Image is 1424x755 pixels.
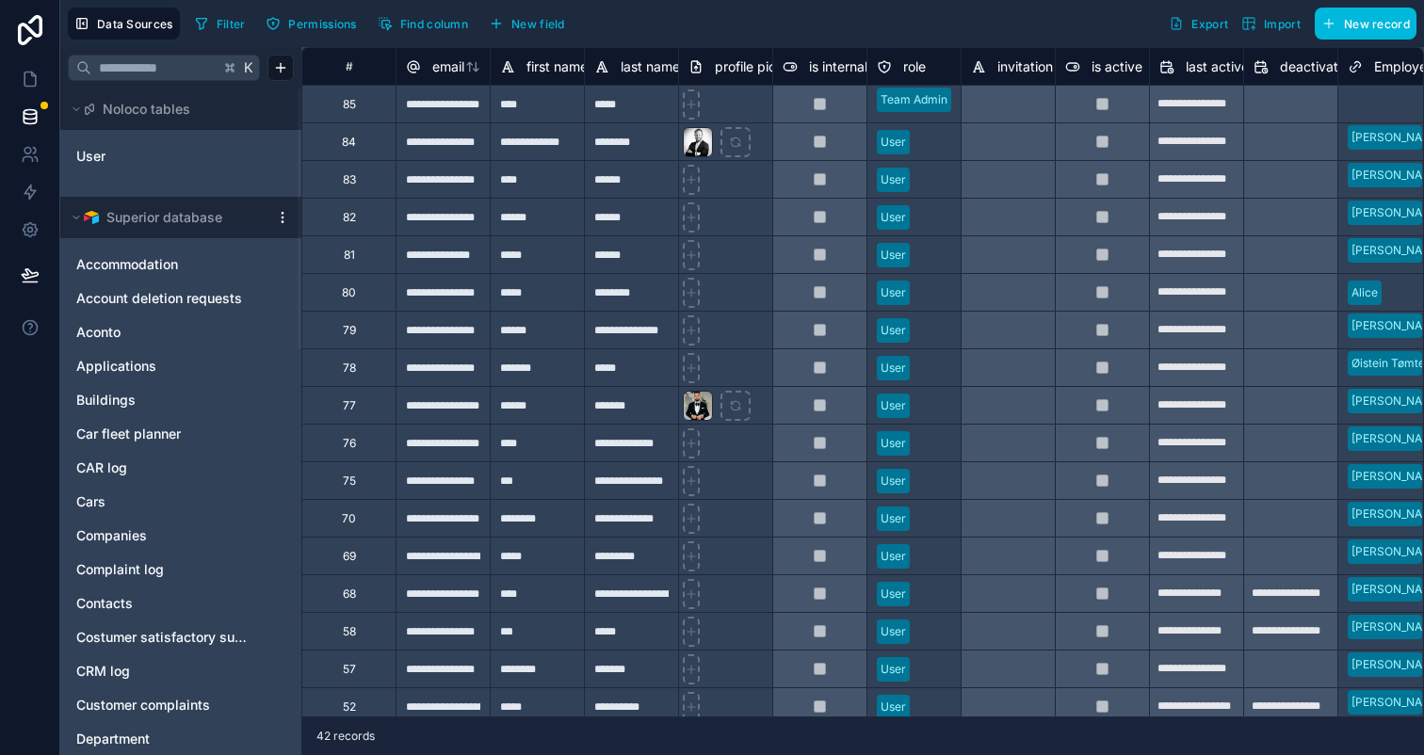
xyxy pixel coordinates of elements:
div: User [881,586,906,602]
span: first name [526,57,588,76]
span: Accommodation [76,255,178,274]
span: Export [1191,17,1228,31]
div: User [881,284,906,301]
div: User [881,435,906,452]
div: User [881,171,906,188]
div: Buildings [68,385,294,415]
div: Companies [68,521,294,551]
div: User [881,322,906,339]
div: 69 [343,549,356,564]
span: last name [621,57,680,76]
a: User [76,147,229,166]
div: User [881,699,906,715]
span: Companies [76,526,147,545]
a: Car fleet planner [76,425,248,443]
div: 79 [343,323,356,338]
button: Noloco tables [68,96,283,122]
div: # [316,59,381,73]
span: Contacts [76,594,133,613]
div: 83 [343,172,356,187]
span: Department [76,730,150,748]
span: invitation token [997,57,1092,76]
span: New record [1344,17,1410,31]
div: User [881,134,906,151]
div: User [881,473,906,490]
div: Costumer satisfactory survey [68,622,294,652]
span: New field [511,17,565,31]
a: Account deletion requests [76,289,248,308]
div: 84 [342,135,356,150]
div: Team Admin [881,91,947,108]
div: User [881,397,906,414]
div: User [881,247,906,264]
span: Car fleet planner [76,425,181,443]
div: Applications [68,351,294,381]
span: role [903,57,926,76]
span: K [242,61,255,74]
div: CRM log [68,656,294,686]
a: Contacts [76,594,248,613]
span: Cars [76,492,105,511]
span: Import [1264,17,1301,31]
div: 81 [344,248,355,263]
a: Buildings [76,391,248,410]
div: Account deletion requests [68,283,294,313]
div: 82 [343,210,356,225]
button: Find column [371,9,475,38]
span: Account deletion requests [76,289,242,308]
div: Cars [68,487,294,517]
div: 58 [343,624,356,639]
span: Buildings [76,391,136,410]
div: User [881,548,906,565]
button: Airtable LogoSuperior database [68,204,267,231]
div: Car fleet planner [68,419,294,449]
div: 77 [343,398,356,413]
div: User [881,623,906,640]
span: last active at [1186,57,1265,76]
button: Export [1162,8,1235,40]
div: User [881,510,906,527]
a: Aconto [76,323,248,342]
div: 76 [343,436,356,451]
div: 80 [342,285,356,300]
a: Companies [76,526,248,545]
span: Find column [400,17,468,31]
img: Airtable Logo [84,210,99,225]
span: deactivated at [1280,57,1370,76]
a: New record [1307,8,1416,40]
div: 75 [343,474,356,489]
span: is internal [809,57,867,76]
div: User [881,661,906,678]
span: profile picture [715,57,801,76]
a: Accommodation [76,255,248,274]
button: New record [1315,8,1416,40]
span: Costumer satisfactory survey [76,628,248,647]
span: Complaint log [76,560,164,579]
div: Customer complaints [68,690,294,720]
span: CRM log [76,662,130,681]
a: Permissions [259,9,370,38]
div: User [881,360,906,377]
div: Complaint log [68,554,294,585]
a: CAR log [76,458,248,477]
div: Department [68,724,294,754]
span: Superior database [106,208,222,227]
span: is active [1092,57,1142,76]
span: 42 records [316,729,375,744]
span: Permissions [288,17,356,31]
button: Permissions [259,9,363,38]
div: Alice [1351,284,1378,301]
button: Import [1235,8,1307,40]
button: New field [482,9,572,38]
div: 85 [343,97,356,112]
span: Noloco tables [103,100,190,119]
button: Filter [187,9,252,38]
span: Aconto [76,323,121,342]
div: Contacts [68,588,294,618]
span: Customer complaints [76,696,210,715]
a: Applications [76,357,248,376]
a: CRM log [76,662,248,681]
div: 70 [342,511,356,526]
div: User [68,141,294,171]
a: Cars [76,492,248,511]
